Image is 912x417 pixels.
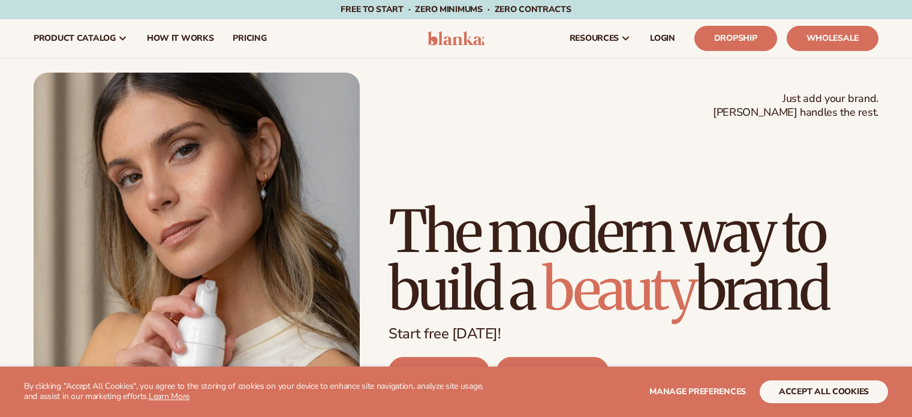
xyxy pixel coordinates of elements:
a: Dropship [694,26,777,51]
a: Learn More [149,391,189,402]
span: beauty [543,253,695,325]
span: resources [570,34,619,43]
a: DROPSHIP [389,357,489,386]
a: WHOLESALE [496,357,608,386]
img: logo [428,31,484,46]
h1: The modern way to build a brand [389,203,878,318]
a: LOGIN [640,19,685,58]
p: Start free [DATE]! [389,325,878,343]
span: Free to start · ZERO minimums · ZERO contracts [341,4,571,15]
span: pricing [233,34,266,43]
span: product catalog [34,34,116,43]
a: pricing [223,19,276,58]
span: Just add your brand. [PERSON_NAME] handles the rest. [713,92,878,120]
span: Manage preferences [649,386,746,397]
a: How It Works [137,19,224,58]
button: Manage preferences [649,380,746,403]
span: LOGIN [650,34,675,43]
span: How It Works [147,34,214,43]
a: Wholesale [787,26,878,51]
p: By clicking "Accept All Cookies", you agree to the storing of cookies on your device to enhance s... [24,382,497,402]
a: resources [560,19,640,58]
a: product catalog [24,19,137,58]
button: accept all cookies [760,380,888,403]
